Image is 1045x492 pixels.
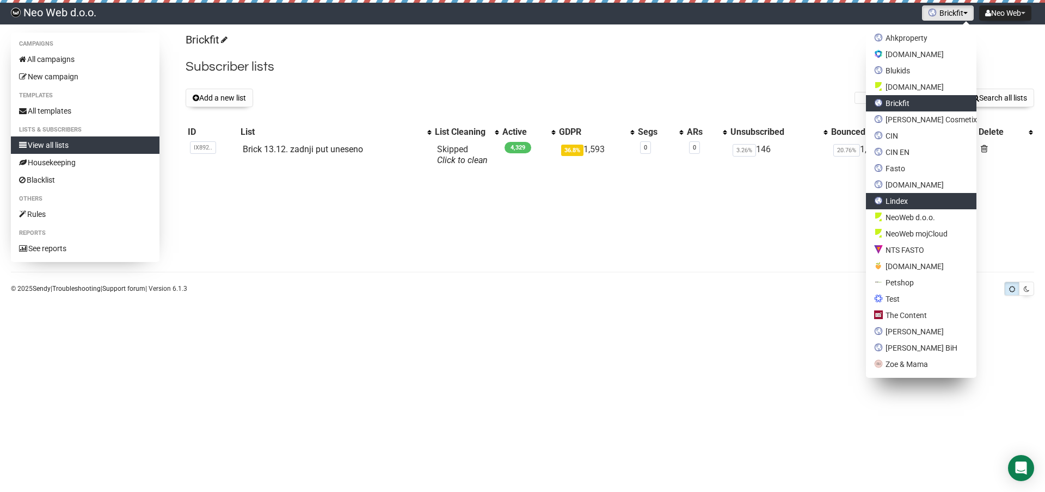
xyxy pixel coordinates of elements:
img: favicons [874,310,883,319]
a: Click to clean [437,155,488,165]
span: 4,329 [505,142,531,153]
li: Lists & subscribers [11,123,159,136]
div: ID [188,127,236,138]
button: Brickfit [922,5,974,21]
a: The Content [866,307,976,323]
a: Petshop [866,275,976,291]
a: Blukids [866,63,976,79]
span: 20.76% [833,144,860,157]
div: List Cleaning [435,127,489,138]
div: List [241,127,422,138]
a: Support forum [102,285,145,292]
img: favicons [874,294,883,303]
th: Segs: No sort applied, activate to apply an ascending sort [636,124,685,140]
a: Blacklist [11,171,159,189]
a: NTS FASTO [866,242,976,258]
span: IX892.. [190,141,216,154]
a: Brickfit [866,95,976,111]
img: favicons [874,147,883,156]
img: favicons [874,49,883,58]
li: Others [11,192,159,205]
img: favicons [874,213,883,221]
span: 36.8% [561,145,583,156]
th: ID: No sort applied, sorting is disabled [186,124,238,140]
th: Delete: No sort applied, activate to apply an ascending sort [976,124,1034,140]
a: All templates [11,102,159,120]
img: favicons [874,131,883,140]
img: 20.png [874,359,883,368]
a: [DOMAIN_NAME] [866,177,976,193]
h2: Subscriber lists [186,57,1034,77]
img: favicons [874,66,883,74]
img: favicons [874,327,883,335]
button: Add a new list [186,89,253,107]
th: ARs: No sort applied, activate to apply an ascending sort [685,124,728,140]
a: Brick 13.12. zadnji put uneseno [243,144,363,154]
img: favicons [874,245,883,254]
a: [DOMAIN_NAME] [866,258,976,275]
a: [PERSON_NAME] [866,323,976,340]
div: Segs [638,127,674,138]
a: [DOMAIN_NAME] [866,46,976,63]
img: favicons [874,196,883,205]
img: favicons [874,261,883,270]
a: See reports [11,240,159,257]
a: Test [866,291,976,307]
td: 1,134 [829,140,914,170]
a: Fasto [866,160,976,177]
img: favicons [874,229,883,238]
a: CIN [866,128,976,144]
a: CIN EN [866,144,976,160]
img: favicons [874,115,883,123]
a: [PERSON_NAME] BiH [866,340,976,356]
a: Sendy [33,285,51,292]
img: d9c6f36dc4e065333b69a48c21e555cb [11,8,21,17]
a: New campaign [11,68,159,85]
div: Active [502,127,546,138]
img: favicons [874,33,883,42]
a: All campaigns [11,51,159,68]
span: 3.26% [733,144,756,157]
th: GDPR: No sort applied, activate to apply an ascending sort [557,124,636,140]
a: 0 [693,144,696,151]
li: Templates [11,89,159,102]
img: favicons [874,82,883,91]
p: © 2025 | | | Version 6.1.3 [11,283,187,295]
th: List Cleaning: No sort applied, activate to apply an ascending sort [433,124,500,140]
div: Open Intercom Messenger [1008,455,1034,481]
img: favicons [874,98,883,107]
li: Campaigns [11,38,159,51]
img: favicons [874,164,883,172]
a: Brickfit [186,33,226,46]
img: favicons [928,8,937,17]
button: Search all lists [965,89,1034,107]
a: NeoWeb mojCloud [866,226,976,242]
div: GDPR [559,127,625,138]
a: Housekeeping [11,154,159,171]
a: Lindex [866,193,976,209]
th: Bounced: No sort applied, sorting is disabled [829,124,914,140]
div: Delete [979,127,1023,138]
td: 146 [728,140,829,170]
th: Unsubscribed: No sort applied, activate to apply an ascending sort [728,124,829,140]
a: Rules [11,205,159,223]
img: favicons [874,343,883,352]
img: favicons [874,180,883,189]
a: Zoe & Mama [866,356,976,372]
td: 1,593 [557,140,636,170]
button: Neo Web [979,5,1031,21]
a: 0 [644,144,647,151]
th: List: No sort applied, activate to apply an ascending sort [238,124,433,140]
img: 19.png [874,278,883,287]
div: ARs [687,127,717,138]
a: View all lists [11,136,159,154]
li: Reports [11,227,159,240]
div: Unsubscribed [730,127,818,138]
div: Bounced [831,127,912,138]
th: Active: No sort applied, activate to apply an ascending sort [500,124,557,140]
span: Skipped [437,144,488,165]
a: NeoWeb d.o.o. [866,209,976,226]
a: [PERSON_NAME] Cosmetix [866,111,976,128]
a: Ahkproperty [866,30,976,46]
a: [DOMAIN_NAME] [866,79,976,95]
